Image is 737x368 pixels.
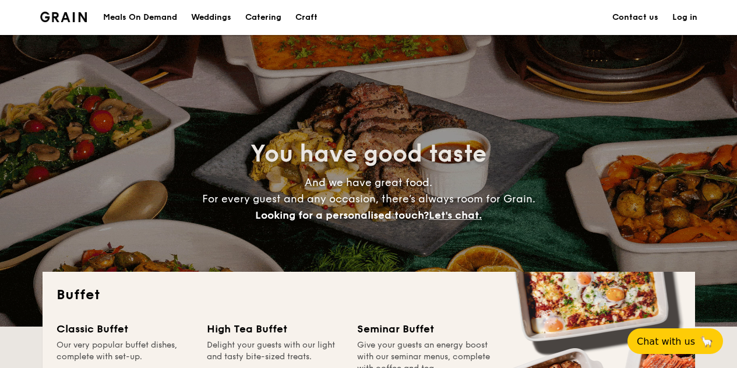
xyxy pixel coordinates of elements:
img: Grain [40,12,87,22]
a: Logotype [40,12,87,22]
div: Seminar Buffet [357,321,493,337]
div: High Tea Buffet [207,321,343,337]
span: Let's chat. [429,209,482,222]
h2: Buffet [57,286,681,304]
div: Classic Buffet [57,321,193,337]
span: 🦙 [700,335,714,348]
span: Looking for a personalised touch? [255,209,429,222]
span: Chat with us [637,336,695,347]
button: Chat with us🦙 [627,328,723,354]
span: You have good taste [251,140,486,168]
span: And we have great food. For every guest and any occasion, there’s always room for Grain. [202,176,535,222]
